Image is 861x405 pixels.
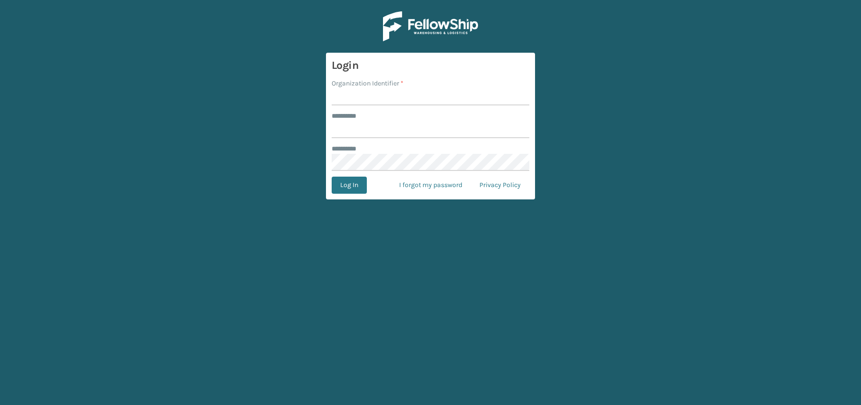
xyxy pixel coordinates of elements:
a: Privacy Policy [471,177,529,194]
a: I forgot my password [391,177,471,194]
button: Log In [332,177,367,194]
label: Organization Identifier [332,78,403,88]
h3: Login [332,58,529,73]
img: Logo [383,11,478,41]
